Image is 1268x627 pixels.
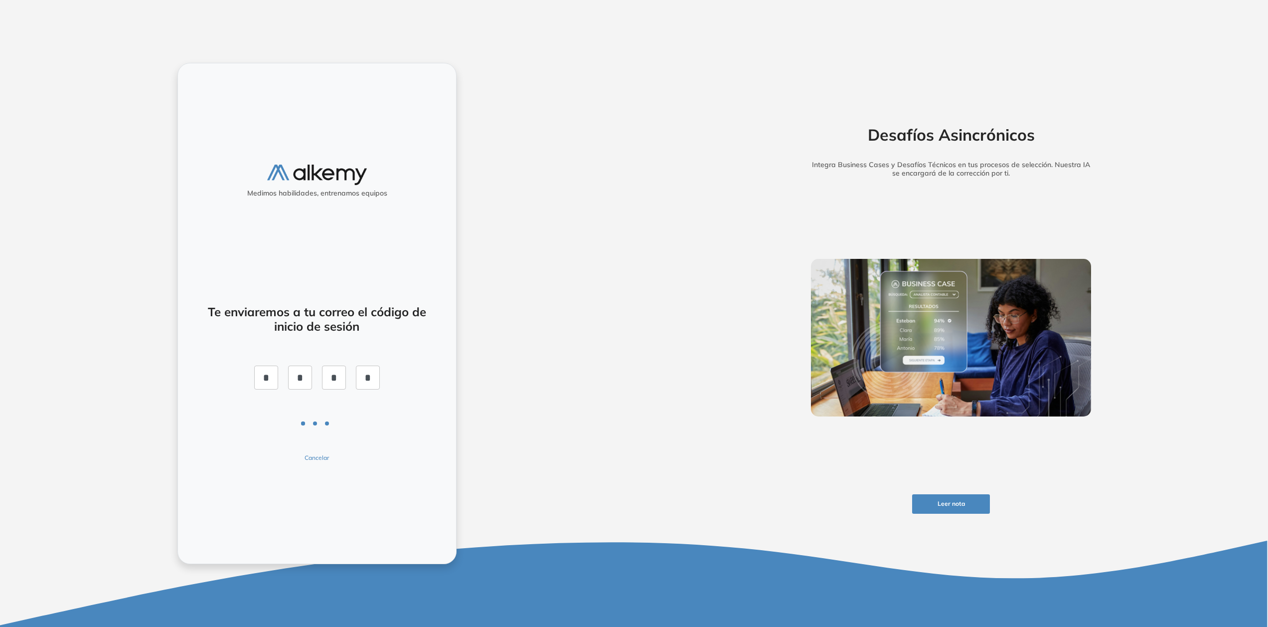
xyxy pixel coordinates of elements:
[267,165,367,185] img: logo-alkemy
[811,259,1091,417] img: img-more-info
[256,453,378,462] button: Cancelar
[795,161,1107,178] h5: Integra Business Cases y Desafíos Técnicos en tus procesos de selección. Nuestra IA se encargará ...
[182,189,452,198] h5: Medimos habilidades, entrenamos equipos
[204,305,430,334] h4: Te enviaremos a tu correo el código de inicio de sesión
[912,494,990,514] button: Leer nota
[795,125,1107,144] h2: Desafíos Asincrónicos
